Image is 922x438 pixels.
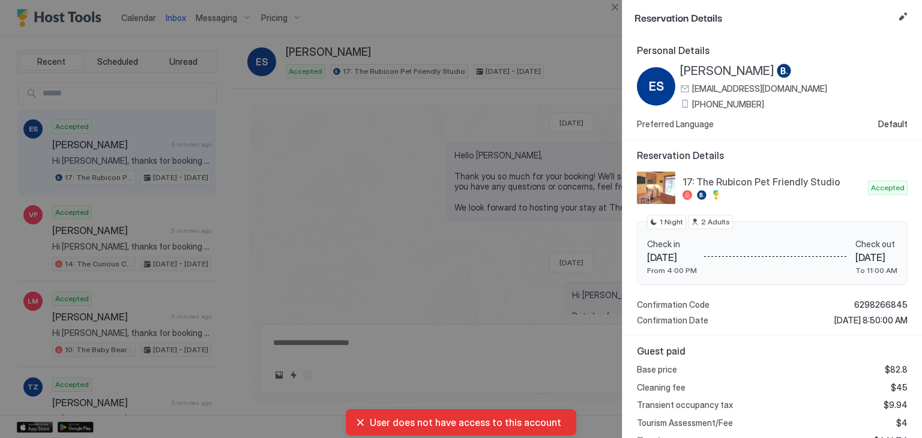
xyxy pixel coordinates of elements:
span: $82.8 [885,364,908,375]
span: 2 Adults [701,217,730,227]
span: Preferred Language [637,119,714,130]
span: [DATE] 8:50:00 AM [834,315,908,326]
span: Cleaning fee [637,382,685,393]
span: Confirmation Code [637,299,710,310]
span: Check out [855,239,897,250]
span: Default [878,119,908,130]
span: [PERSON_NAME] [680,64,774,79]
span: Base price [637,364,677,375]
span: 6298266845 [854,299,908,310]
span: [EMAIL_ADDRESS][DOMAIN_NAME] [692,83,827,94]
span: Guest paid [637,345,908,357]
span: [DATE] [647,251,697,263]
span: Confirmation Date [637,315,708,326]
span: [PHONE_NUMBER] [692,99,764,110]
span: ES [649,77,664,95]
span: Reservation Details [634,10,893,25]
button: Edit reservation [896,10,910,24]
span: Transient occupancy tax [637,400,733,410]
span: Reservation Details [637,149,908,161]
span: Personal Details [637,44,908,56]
span: [DATE] [855,251,897,263]
span: To 11:00 AM [855,266,897,275]
span: $45 [891,382,908,393]
span: 1 Night [660,217,683,227]
span: From 4:00 PM [647,266,697,275]
div: listing image [637,169,675,207]
span: $9.94 [884,400,908,410]
span: User does not have access to this account [370,416,567,428]
span: Check in [647,239,697,250]
span: Accepted [871,182,905,193]
span: 17: The Rubicon Pet Friendly Studio [682,176,863,188]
